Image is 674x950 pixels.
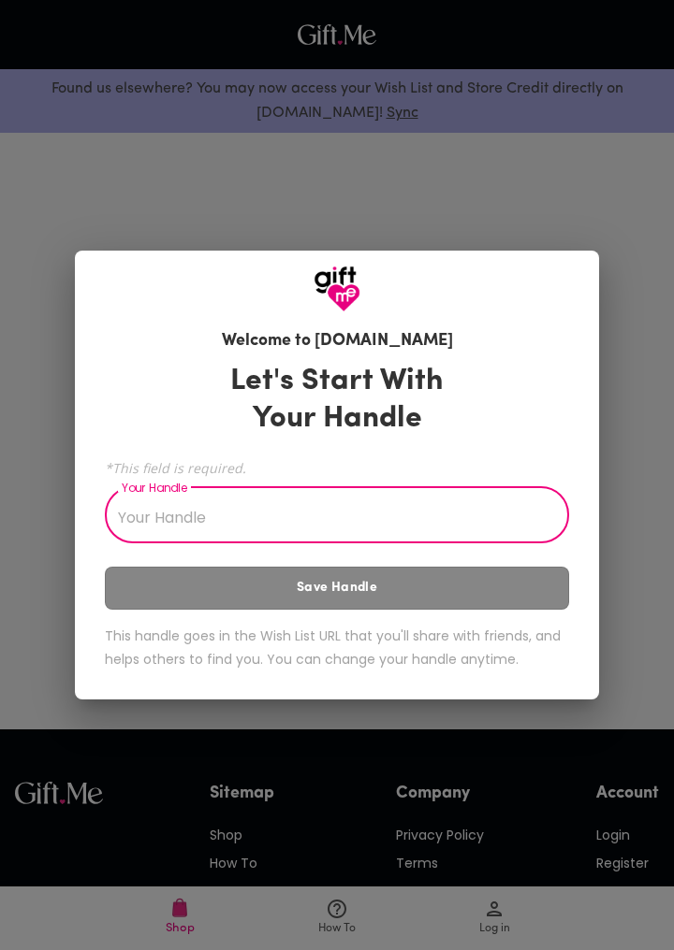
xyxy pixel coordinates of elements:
[222,329,453,354] h6: Welcome to [DOMAIN_NAME]
[207,363,467,438] h3: Let's Start With Your Handle
[105,491,549,543] input: Your Handle
[105,459,569,477] span: *This field is required.
[314,266,360,312] img: GiftMe Logo
[105,625,569,670] h6: This handle goes in the Wish List URL that you'll share with friends, and helps others to find yo...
